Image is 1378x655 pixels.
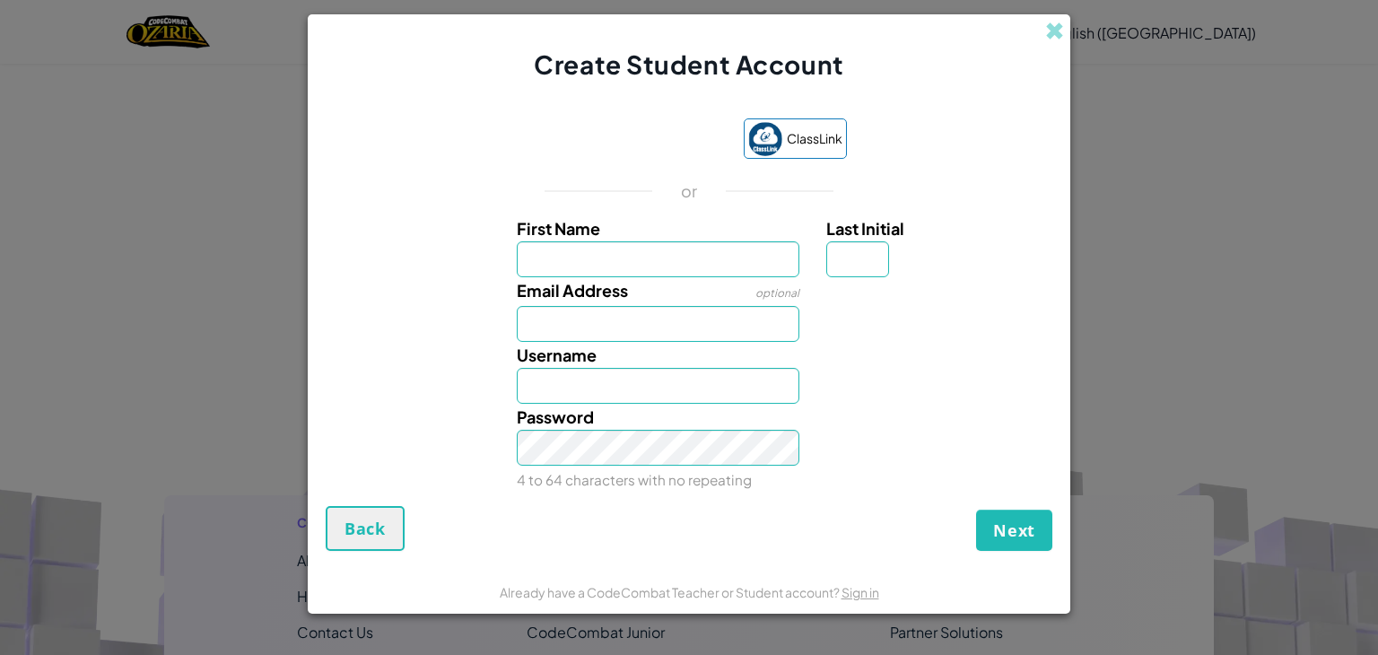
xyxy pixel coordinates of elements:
a: Sign in [842,584,879,600]
span: Email Address [517,280,628,301]
span: Last Initial [826,218,904,239]
span: First Name [517,218,600,239]
span: Username [517,345,597,365]
small: 4 to 64 characters with no repeating [517,471,752,488]
img: classlink-logo-small.png [748,122,782,156]
span: optional [755,286,799,300]
span: ClassLink [787,126,842,152]
button: Next [976,510,1052,551]
span: Create Student Account [534,48,843,80]
span: Back [344,518,386,539]
span: Next [993,520,1035,541]
span: Password [517,406,594,427]
button: Back [326,506,405,551]
span: Already have a CodeCombat Teacher or Student account? [500,584,842,600]
p: or [681,180,698,202]
iframe: Sign in with Google Button [522,121,735,161]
